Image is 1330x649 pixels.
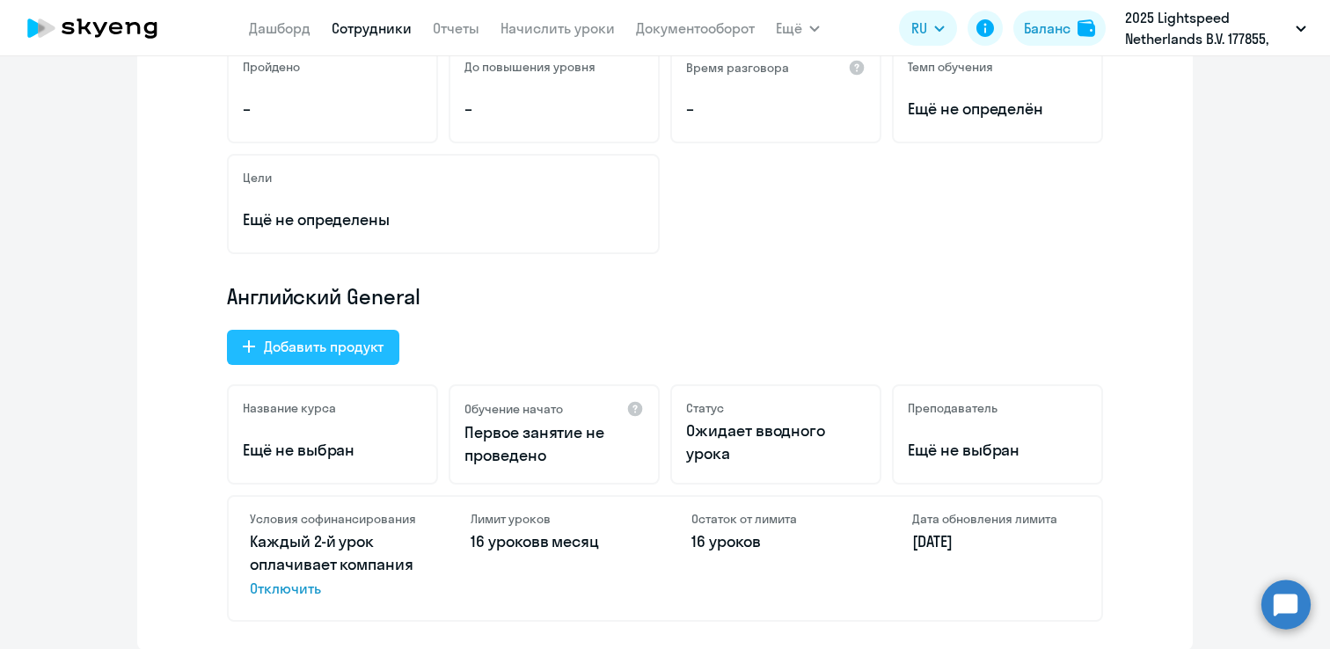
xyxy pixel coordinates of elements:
span: Отключить [250,578,418,599]
button: Добавить продукт [227,330,399,365]
p: в месяц [471,530,639,553]
h4: Дата обновления лимита [912,511,1080,527]
h5: Пройдено [243,59,300,75]
p: Ожидает вводного урока [686,419,866,465]
a: Дашборд [249,19,311,37]
button: Балансbalance [1013,11,1106,46]
a: Сотрудники [332,19,412,37]
h4: Остаток от лимита [691,511,859,527]
button: Ещё [776,11,820,46]
p: Первое занятие не проведено [464,421,644,467]
h5: Статус [686,400,724,416]
p: – [686,98,866,120]
p: Каждый 2-й урок оплачивает компания [250,530,418,599]
p: Ещё не выбран [243,439,422,462]
span: RU [911,18,927,39]
h5: Обучение начато [464,401,563,417]
h5: Цели [243,170,272,186]
div: Баланс [1024,18,1071,39]
h5: До повышения уровня [464,59,596,75]
span: 16 уроков [471,531,540,551]
h5: Преподаватель [908,400,997,416]
span: Ещё [776,18,802,39]
p: [DATE] [912,530,1080,553]
span: Английский General [227,282,420,310]
h4: Условия софинансирования [250,511,418,527]
p: Ещё не выбран [908,439,1087,462]
p: – [464,98,644,120]
button: RU [899,11,957,46]
button: 2025 Lightspeed Netherlands B.V. 177855, [GEOGRAPHIC_DATA], ООО [1116,7,1315,49]
h5: Название курса [243,400,336,416]
img: balance [1078,19,1095,37]
h5: Темп обучения [908,59,993,75]
span: 16 уроков [691,531,761,551]
h5: Время разговора [686,60,789,76]
p: Ещё не определены [243,208,644,231]
a: Начислить уроки [501,19,615,37]
div: Добавить продукт [264,336,384,357]
p: – [243,98,422,120]
span: Ещё не определён [908,98,1087,120]
a: Отчеты [433,19,479,37]
a: Документооборот [636,19,755,37]
h4: Лимит уроков [471,511,639,527]
p: 2025 Lightspeed Netherlands B.V. 177855, [GEOGRAPHIC_DATA], ООО [1125,7,1289,49]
